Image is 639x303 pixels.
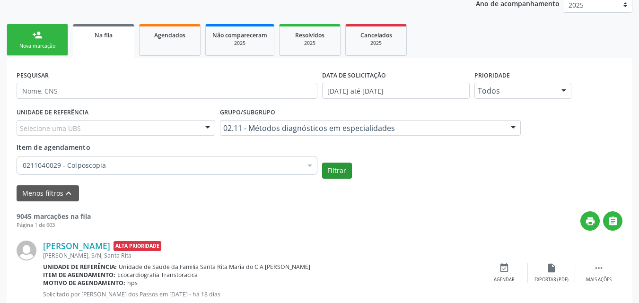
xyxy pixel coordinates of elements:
span: Cancelados [360,31,392,39]
div: Mais ações [586,277,612,283]
span: Item de agendamento [17,143,90,152]
span: Todos [478,86,552,95]
label: Grupo/Subgrupo [220,105,275,120]
i: print [585,216,595,226]
span: Resolvidos [295,31,324,39]
button:  [603,211,622,231]
div: Agendar [494,277,515,283]
label: UNIDADE DE REFERÊNCIA [17,105,88,120]
span: hps [127,279,138,287]
span: Alta Prioridade [114,241,161,251]
input: Nome, CNS [17,83,317,99]
div: Página 1 de 603 [17,221,91,229]
div: person_add [32,30,43,40]
input: Selecione um intervalo [322,83,470,99]
button: print [580,211,600,231]
a: [PERSON_NAME] [43,241,110,251]
i:  [594,263,604,273]
span: 0211040029 - Colposcopia [23,161,302,170]
span: Unidade de Saude da Familia Santa Rita Maria do C A [PERSON_NAME] [119,263,310,271]
span: 02.11 - Métodos diagnósticos em especialidades [223,123,501,133]
i: keyboard_arrow_up [63,188,74,199]
div: Nova marcação [14,43,61,50]
div: 2025 [352,40,400,47]
i: event_available [499,263,509,273]
label: PESQUISAR [17,68,49,83]
label: Prioridade [474,68,510,83]
i:  [608,216,618,226]
button: Menos filtroskeyboard_arrow_up [17,185,79,202]
strong: 9045 marcações na fila [17,212,91,221]
label: DATA DE SOLICITAÇÃO [322,68,386,83]
div: Exportar (PDF) [534,277,569,283]
i: insert_drive_file [546,263,557,273]
span: Não compareceram [212,31,267,39]
div: [PERSON_NAME], S/N, Santa Rita [43,251,481,260]
div: 2025 [286,40,333,47]
b: Motivo de agendamento: [43,279,125,287]
img: img [17,241,36,260]
b: Item de agendamento: [43,271,115,279]
span: Na fila [95,31,113,39]
b: Unidade de referência: [43,263,117,271]
div: 2025 [212,40,267,47]
span: Selecione uma UBS [20,123,81,133]
span: Agendados [154,31,185,39]
button: Filtrar [322,163,352,179]
p: Solicitado por [PERSON_NAME] dos Passos em [DATE] - há 18 dias [43,290,481,298]
span: Ecocardiografia Transtoracica [117,271,198,279]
